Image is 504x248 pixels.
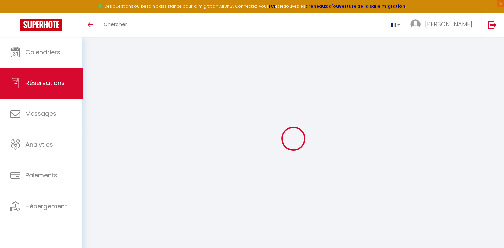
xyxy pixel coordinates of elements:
[25,140,53,149] span: Analytics
[305,3,405,9] a: créneaux d'ouverture de la salle migration
[5,3,26,23] button: Ouvrir le widget de chat LiveChat
[25,79,65,87] span: Réservations
[405,13,481,37] a: ... [PERSON_NAME]
[425,20,472,28] span: [PERSON_NAME]
[269,3,275,9] a: ICI
[410,19,421,30] img: ...
[20,19,62,31] img: Super Booking
[25,109,56,118] span: Messages
[98,13,132,37] a: Chercher
[488,21,497,29] img: logout
[25,171,57,179] span: Paiements
[104,21,127,28] span: Chercher
[25,202,67,210] span: Hébergement
[25,48,60,56] span: Calendriers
